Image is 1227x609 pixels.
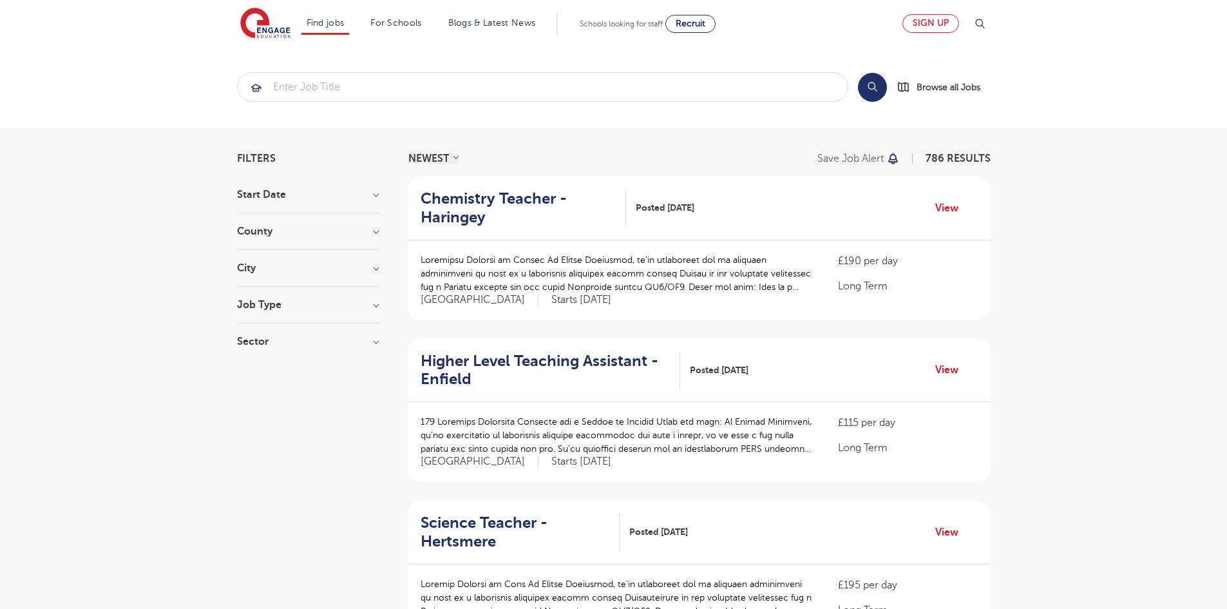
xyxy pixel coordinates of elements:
a: View [935,524,968,541]
span: [GEOGRAPHIC_DATA] [421,455,538,469]
span: Schools looking for staff [580,19,663,28]
span: Posted [DATE] [629,525,688,539]
p: Long Term [838,440,977,456]
p: £195 per day [838,577,977,593]
a: Science Teacher - Hertsmere [421,514,620,551]
button: Search [858,73,887,102]
p: Long Term [838,278,977,294]
a: Recruit [665,15,716,33]
span: Browse all Jobs [917,80,980,95]
h3: Job Type [237,300,379,310]
span: Filters [237,153,276,164]
p: Loremipsu Dolorsi am Consec Ad Elitse Doeiusmod, te’in utlaboreet dol ma aliquaen adminimveni qu ... [421,253,813,294]
a: View [935,362,968,378]
p: £115 per day [838,415,977,430]
p: 179 Loremips Dolorsita Consecte adi e Seddoe te Incidid Utlab etd magn: Al Enimad Minimveni, qu’n... [421,415,813,456]
a: Browse all Jobs [897,80,991,95]
span: Recruit [676,19,705,28]
h2: Science Teacher - Hertsmere [421,514,609,551]
h2: Chemistry Teacher - Haringey [421,189,616,227]
a: For Schools [370,18,421,28]
a: Blogs & Latest News [448,18,536,28]
a: Sign up [902,14,959,33]
span: Posted [DATE] [636,201,694,215]
img: Engage Education [240,8,290,40]
p: Starts [DATE] [551,293,611,307]
h3: City [237,263,379,273]
h2: Higher Level Teaching Assistant - Enfield [421,352,670,389]
span: Posted [DATE] [690,363,748,377]
h3: Start Date [237,189,379,200]
h3: Sector [237,336,379,347]
a: Find jobs [307,18,345,28]
span: 786 RESULTS [926,153,991,164]
input: Submit [238,73,848,101]
p: Save job alert [817,153,884,164]
a: View [935,200,968,217]
button: Save job alert [817,153,900,164]
div: Submit [237,72,848,102]
p: £190 per day [838,253,977,269]
span: [GEOGRAPHIC_DATA] [421,293,538,307]
p: Starts [DATE] [551,455,611,469]
a: Chemistry Teacher - Haringey [421,189,626,227]
h3: County [237,226,379,237]
a: Higher Level Teaching Assistant - Enfield [421,352,680,389]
